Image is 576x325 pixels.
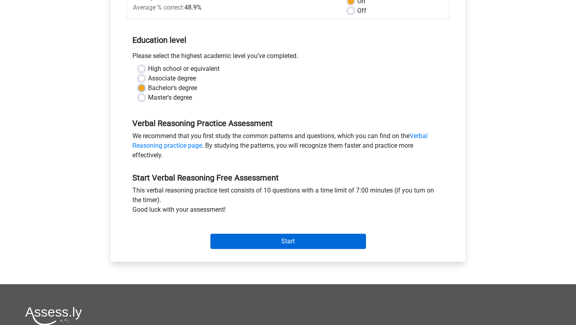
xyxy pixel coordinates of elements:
[132,32,444,48] h5: Education level
[132,173,444,183] h5: Start Verbal Reasoning Free Assessment
[127,3,342,12] div: 48.9%
[148,74,196,83] label: Associate degree
[126,51,450,64] div: Please select the highest academic level you’ve completed.
[210,234,366,249] input: Start
[148,83,197,93] label: Bachelor's degree
[148,64,220,74] label: High school or equivalent
[357,6,366,16] label: Off
[148,93,192,102] label: Master's degree
[126,131,450,163] div: We recommend that you first study the common patterns and questions, which you can find on the . ...
[132,118,444,128] h5: Verbal Reasoning Practice Assessment
[133,4,184,11] span: Average % correct:
[126,186,450,218] div: This verbal reasoning practice test consists of 10 questions with a time limit of 7:00 minutes (i...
